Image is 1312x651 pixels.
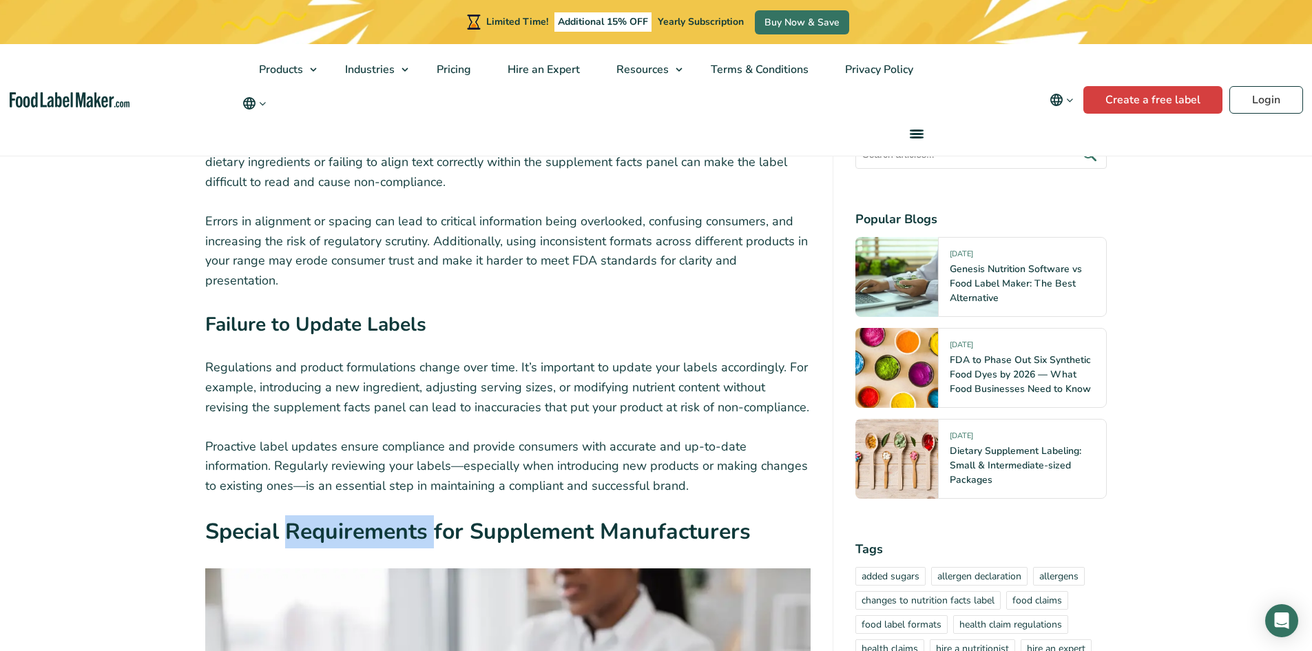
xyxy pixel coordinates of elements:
a: Food Label Maker homepage [10,92,129,108]
span: [DATE] [950,431,973,446]
span: Industries [341,62,396,77]
a: food label formats [855,615,948,634]
span: Products [255,62,304,77]
a: Dietary Supplement Labeling: Small & Intermediate-sized Packages [950,444,1081,486]
span: Pricing [433,62,472,77]
p: Regulations and product formulations change over time. It’s important to update your labels accor... [205,358,811,417]
span: Privacy Policy [841,62,915,77]
a: Terms & Conditions [693,44,824,95]
a: Create a free label [1083,86,1222,114]
a: Privacy Policy [827,44,928,95]
a: added sugars [855,567,926,586]
p: Proactive label updates ensure compliance and provide consumers with accurate and up-to-date info... [205,437,811,496]
a: FDA to Phase Out Six Synthetic Food Dyes by 2026 — What Food Businesses Need to Know [950,353,1091,395]
strong: Special Requirements for Supplement Manufacturers [205,517,751,546]
a: allergens [1033,567,1085,586]
span: Resources [612,62,670,77]
button: Change language [1040,86,1083,114]
a: Hire an Expert [490,44,595,95]
a: Buy Now & Save [755,10,849,34]
a: Resources [598,44,689,95]
h4: Tags [855,540,1107,559]
span: Hire an Expert [503,62,581,77]
a: allergen declaration [931,567,1028,586]
a: Genesis Nutrition Software vs Food Label Maker: The Best Alternative [950,262,1082,304]
span: [DATE] [950,249,973,265]
a: menu [893,112,937,156]
a: Industries [327,44,415,95]
span: Limited Time! [486,15,548,28]
p: Errors in alignment or spacing can lead to critical information being overlooked, confusing consu... [205,211,811,291]
a: changes to nutrition facts label [855,591,1001,610]
span: Additional 15% OFF [554,12,652,32]
span: [DATE] [950,340,973,355]
a: Pricing [419,44,486,95]
a: health claim regulations [953,615,1068,634]
a: Products [241,44,324,95]
span: Terms & Conditions [707,62,810,77]
span: Yearly Subscription [658,15,744,28]
button: Change language [241,95,268,112]
div: Open Intercom Messenger [1265,604,1298,637]
strong: Failure to Update Labels [205,311,426,338]
a: Login [1229,86,1303,114]
h4: Popular Blogs [855,210,1107,229]
a: food claims [1006,591,1068,610]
